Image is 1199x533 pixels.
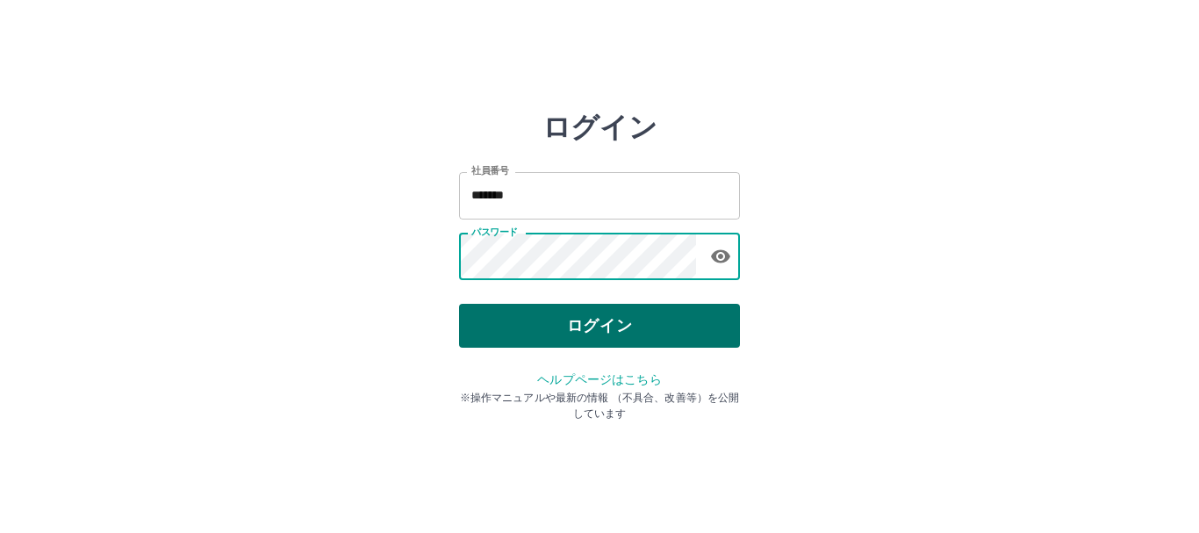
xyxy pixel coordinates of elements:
a: ヘルプページはこちら [537,372,661,386]
h2: ログイン [542,111,657,144]
label: 社員番号 [471,164,508,177]
p: ※操作マニュアルや最新の情報 （不具合、改善等）を公開しています [459,390,740,421]
button: ログイン [459,304,740,348]
label: パスワード [471,226,518,239]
